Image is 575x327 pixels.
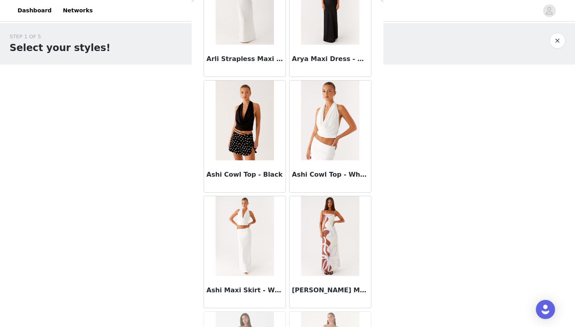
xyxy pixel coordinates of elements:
[292,286,369,295] h3: [PERSON_NAME] Maxi Dress - Bloom Wave Print
[292,54,369,64] h3: Arya Maxi Dress - Black
[206,286,283,295] h3: Ashi Maxi Skirt - White
[10,41,111,55] h1: Select your styles!
[301,81,359,160] img: Ashi Cowl Top - White
[206,54,283,64] h3: Arli Strapless Maxi Dress - Ivory
[545,4,553,17] div: avatar
[216,81,274,160] img: Ashi Cowl Top - Black
[206,170,283,179] h3: Ashi Cowl Top - Black
[301,196,359,276] img: Aster Bloom Maxi Dress - Bloom Wave Print
[536,300,555,319] div: Open Intercom Messenger
[58,2,97,20] a: Networks
[10,33,111,41] div: STEP 1 OF 5
[216,196,274,276] img: Ashi Maxi Skirt - White
[13,2,56,20] a: Dashboard
[292,170,369,179] h3: Ashi Cowl Top - White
